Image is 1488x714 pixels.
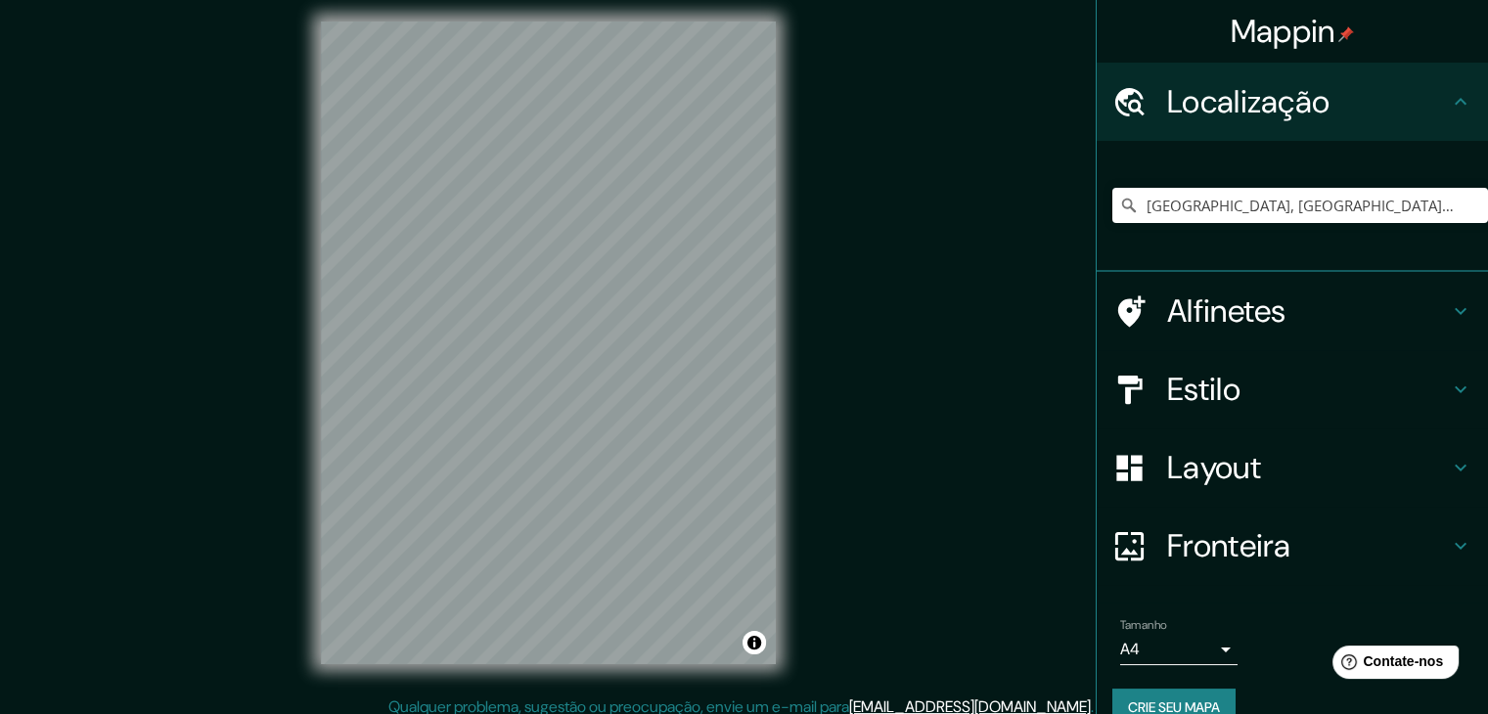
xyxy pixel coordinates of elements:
[1097,350,1488,428] div: Estilo
[1097,428,1488,507] div: Layout
[1167,369,1240,410] font: Estilo
[1097,63,1488,141] div: Localização
[1167,290,1286,332] font: Alfinetes
[1314,638,1466,692] iframe: Iniciador de widget de ajuda
[1167,525,1291,566] font: Fronteira
[1120,617,1167,633] font: Tamanho
[1097,507,1488,585] div: Fronteira
[321,22,776,664] canvas: Mapa
[1097,272,1488,350] div: Alfinetes
[1167,447,1261,488] font: Layout
[1120,639,1140,659] font: A4
[743,631,766,654] button: Alternar atribuição
[1167,81,1330,122] font: Localização
[1338,26,1354,42] img: pin-icon.png
[1112,188,1488,223] input: Escolha sua cidade ou área
[1231,11,1335,52] font: Mappin
[1120,634,1238,665] div: A4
